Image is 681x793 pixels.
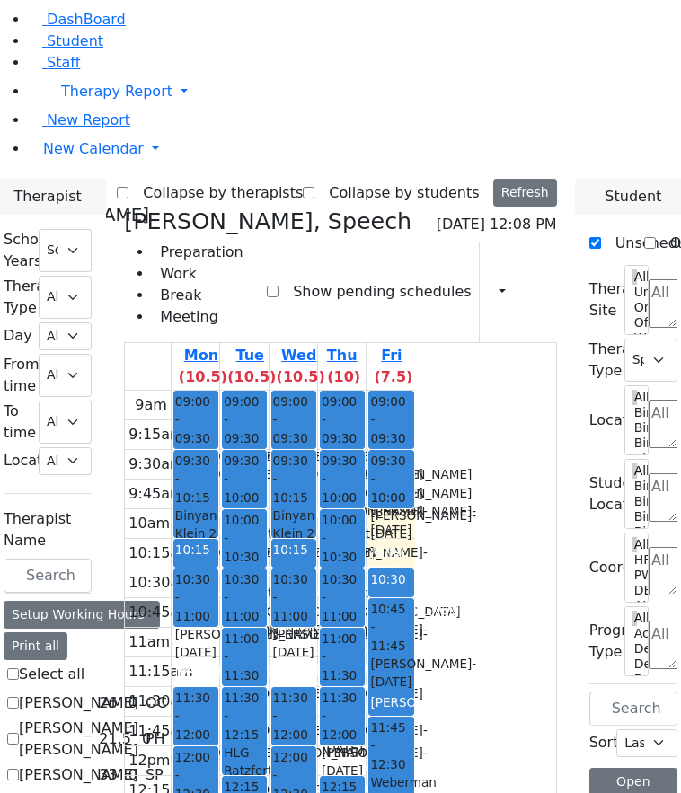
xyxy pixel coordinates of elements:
div: [PERSON_NAME] [322,625,363,662]
button: Refresh [493,179,557,207]
label: Collapse by therapists [128,179,303,207]
span: 09:00 - 09:30 [224,392,265,447]
span: - [DATE] [322,745,428,778]
div: [PERSON_NAME] [175,625,217,662]
span: 11:30 - 12:15 [224,689,265,744]
label: Therapist Name [4,508,92,551]
div: ארי' וויינבערגער [175,640,217,677]
label: (10.5) [227,366,276,388]
span: Student [605,186,661,207]
div: [PERSON_NAME] [370,693,412,711]
option: All [632,390,637,405]
span: 09:30 - 10:15 [273,452,314,507]
option: Declines [632,672,637,687]
option: WP [632,330,637,346]
span: 11:30 - 12:00 [175,689,217,744]
span: 09:30 - 10:00 [370,452,412,507]
label: (10.5) [179,366,227,388]
option: HR [632,552,637,568]
span: 10:15 - 10:30 [273,542,308,594]
label: Therapy Type [4,276,63,319]
div: Setup [530,277,539,307]
option: All [632,611,637,626]
div: 1-11 [175,683,217,701]
div: Delete [546,278,557,306]
label: Collapse by students [314,179,479,207]
option: Binyan Klein 4 [632,420,637,436]
option: Academic Support [632,626,637,641]
span: [PERSON_NAME] UTA [224,684,325,721]
option: Binyan Klein 5 [632,479,637,494]
span: Therapist [13,186,81,207]
div: 10:45am [125,602,197,623]
span: [PERSON_NAME] UTA [322,684,423,721]
div: 21.5 [95,728,135,750]
input: Search [4,559,92,593]
div: 9am [131,394,171,416]
span: 10:15 - 10:30 [175,542,210,594]
label: [PERSON_NAME] [19,764,138,786]
span: New Calendar [43,140,144,157]
div: [PERSON_NAME] [273,625,314,662]
span: Student [47,32,103,49]
span: 09:30 - 10:00 [322,452,363,507]
label: School Years [4,229,51,272]
option: Binyan Klein 3 [632,436,637,451]
label: Coordinator [589,557,674,578]
div: 33 [95,764,120,786]
span: DashBoard [47,11,126,28]
button: Print all [4,632,67,660]
a: Therapy Report [29,74,681,110]
li: Preparation [153,242,243,263]
option: Unknown [632,285,637,300]
span: 09:30 - 10:00 [224,452,265,507]
option: Binyan Klein 2 [632,451,637,466]
a: New Report [29,111,130,128]
span: HLG-Ratzfert [224,744,272,780]
span: HLG-Ratzfert [224,566,272,603]
textarea: Search [649,547,677,595]
span: Binyan Klein 2 [273,507,315,543]
li: Work [153,263,243,285]
div: ארי' וויינבערגער [273,640,314,677]
option: Deceased [632,641,637,656]
span: 10:00 - 10:30 [224,511,265,566]
span: - [DATE] [322,622,428,655]
span: HLG-Ratzfert [322,507,370,543]
label: (7.5) [374,366,412,388]
label: Show pending schedules [279,278,471,306]
a: Staff [29,54,80,71]
div: [PERSON_NAME] [370,507,412,543]
span: 10:30 - 10:45 [370,572,405,623]
div: [PERSON_NAME] [273,744,314,780]
span: 09:00 - 09:30 [370,392,412,447]
span: 09:00 - 09:30 [175,392,217,447]
span: 11:30 - 12:00 [273,689,314,744]
option: Binyan Klein 2 [632,524,637,540]
label: Location [4,450,65,471]
option: All [632,463,637,479]
label: [PERSON_NAME] [PERSON_NAME] [19,718,138,761]
div: הערשי יאקאבאוויטש [370,541,412,577]
span: Therapy Report [61,83,172,100]
option: Binyan Klein 3 [632,509,637,524]
div: 9:30am [125,454,187,475]
div: 10:15am [125,542,197,564]
span: WP- [PERSON_NAME] [PERSON_NAME] [322,447,423,502]
div: 9:45am [125,483,187,505]
div: 11am [125,631,173,653]
label: (10.5) [277,366,325,388]
label: Program Type [589,620,650,663]
label: From time [4,354,40,397]
span: - [DATE] [322,627,428,659]
option: OnSite [632,300,637,315]
textarea: Search [649,400,677,448]
span: Staff [47,54,80,71]
textarea: Search [649,621,677,669]
span: 09:30 - 10:15 [175,452,217,507]
div: 11:15am [125,661,197,683]
span: WP- [PERSON_NAME] [PERSON_NAME] [370,447,472,502]
div: [PERSON_NAME] [322,760,363,778]
div: 10:30am [125,572,197,594]
div: 9:15am [125,424,187,445]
